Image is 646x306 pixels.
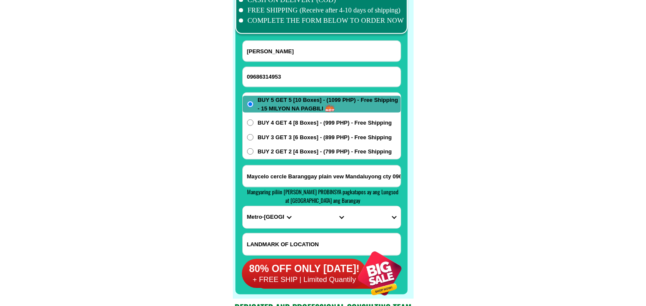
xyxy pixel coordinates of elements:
[242,263,367,275] h6: 80% OFF ONLY [DATE]!
[258,96,401,113] span: BUY 5 GET 5 [10 Boxes] - (1099 PHP) - Free Shipping - 15 MILYON NA PAGBILI
[243,233,401,255] input: Input LANDMARKOFLOCATION
[247,119,253,126] input: BUY 4 GET 4 [8 Boxes] - (999 PHP) - Free Shipping
[258,147,392,156] span: BUY 2 GET 2 [4 Boxes] - (799 PHP) - Free Shipping
[247,187,399,205] span: Mangyaring piliin [PERSON_NAME] PROBINSYA pagkatapos ay ang Lungsod at [GEOGRAPHIC_DATA] ang Bara...
[247,148,253,155] input: BUY 2 GET 2 [4 Boxes] - (799 PHP) - Free Shipping
[243,67,401,87] input: Input phone_number
[247,134,253,141] input: BUY 3 GET 3 [6 Boxes] - (899 PHP) - Free Shipping
[243,206,295,228] select: Select province
[239,15,404,26] li: COMPLETE THE FORM BELOW TO ORDER NOW
[258,133,392,142] span: BUY 3 GET 3 [6 Boxes] - (899 PHP) - Free Shipping
[295,206,348,228] select: Select district
[348,206,400,228] select: Select commune
[247,101,253,107] input: BUY 5 GET 5 [10 Boxes] - (1099 PHP) - Free Shipping - 15 MILYON NA PAGBILI
[243,165,401,187] input: Input address
[258,119,392,127] span: BUY 4 GET 4 [8 Boxes] - (999 PHP) - Free Shipping
[239,5,404,15] li: FREE SHIPPING (Receive after 4-10 days of shipping)
[242,275,367,285] h6: + FREE SHIP | Limited Quantily
[243,41,401,61] input: Input full_name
